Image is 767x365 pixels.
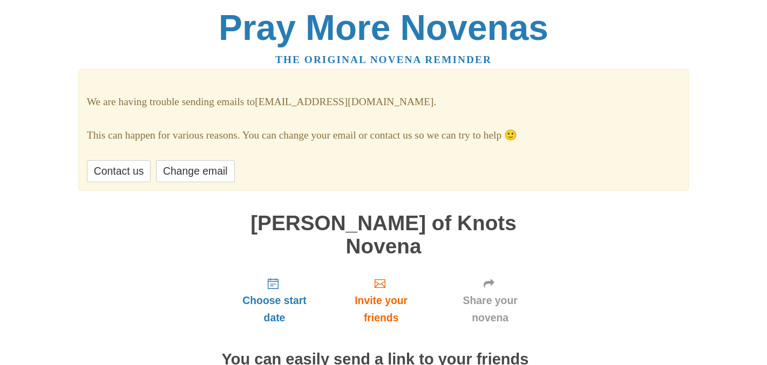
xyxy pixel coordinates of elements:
span: Invite your friends [338,292,424,327]
a: The original novena reminder [275,54,492,65]
a: Choose start date [222,268,328,333]
a: Change email [156,160,234,182]
a: Contact us [87,160,151,182]
span: Choose start date [233,292,317,327]
p: This can happen for various reasons. You can change your email or contact us so we can try to help 🙂 [87,127,680,144]
a: Share your novena [435,268,546,333]
span: Share your novena [446,292,535,327]
p: We are having trouble sending emails to [EMAIL_ADDRESS][DOMAIN_NAME] . [87,93,680,111]
a: Invite your friends [327,268,435,333]
a: Pray More Novenas [219,8,548,47]
h1: [PERSON_NAME] of Knots Novena [222,212,546,258]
